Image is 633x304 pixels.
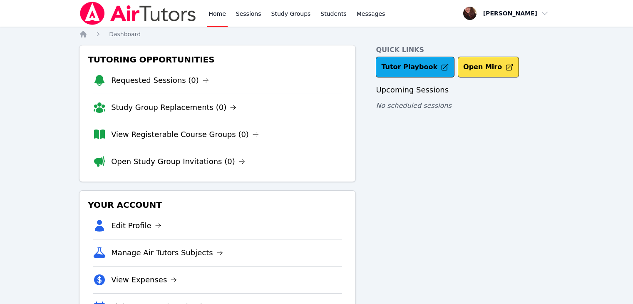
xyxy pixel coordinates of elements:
a: Requested Sessions (0) [111,75,209,86]
h3: Tutoring Opportunities [86,52,349,67]
h3: Your Account [86,197,349,212]
img: Air Tutors [79,2,197,25]
button: Open Miro [458,57,519,77]
a: Manage Air Tutors Subjects [111,247,223,259]
a: Edit Profile [111,220,161,232]
h4: Quick Links [376,45,554,55]
span: Messages [357,10,385,18]
a: View Registerable Course Groups (0) [111,129,259,140]
a: View Expenses [111,274,177,286]
nav: Breadcrumb [79,30,554,38]
h3: Upcoming Sessions [376,84,554,96]
a: Dashboard [109,30,141,38]
a: Open Study Group Invitations (0) [111,156,245,167]
span: No scheduled sessions [376,102,451,110]
a: Study Group Replacements (0) [111,102,236,113]
span: Dashboard [109,31,141,37]
a: Tutor Playbook [376,57,454,77]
